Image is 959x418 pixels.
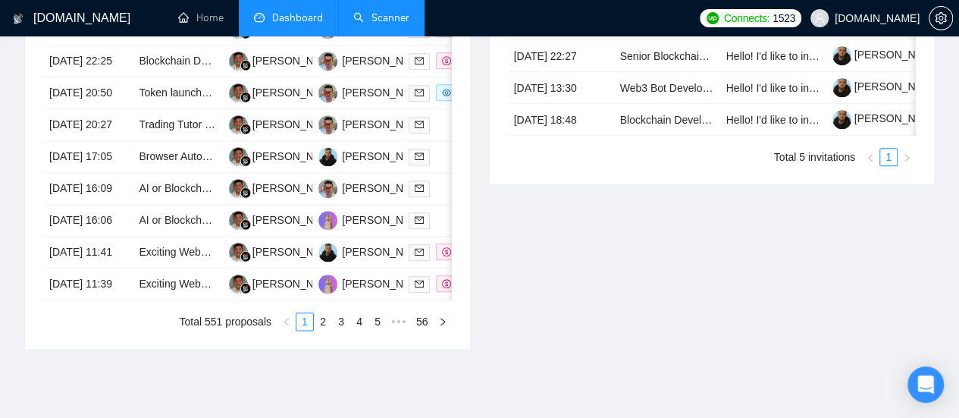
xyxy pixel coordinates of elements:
[318,52,337,71] img: VB
[252,84,340,101] div: [PERSON_NAME]
[369,313,386,330] a: 5
[342,116,429,133] div: [PERSON_NAME]
[296,313,314,331] li: 1
[774,148,855,166] li: Total 5 invitations
[252,116,340,133] div: [PERSON_NAME]
[318,83,337,102] img: VB
[133,46,222,77] td: Blockchain Developer Opportunity for Kuverse NFT Marketplace Project
[434,313,452,331] li: Next Page
[43,269,133,300] td: [DATE] 11:39
[229,83,248,102] img: SH
[879,148,898,166] li: 1
[415,279,424,288] span: mail
[318,245,429,257] a: ES[PERSON_NAME]
[229,211,248,230] img: SH
[240,124,251,134] img: gigradar-bm.png
[229,147,248,166] img: SH
[318,149,429,162] a: ES[PERSON_NAME]
[351,313,368,330] a: 4
[318,213,429,225] a: AS[PERSON_NAME]
[240,283,251,294] img: gigradar-bm.png
[277,313,296,331] button: left
[139,246,441,258] a: Exciting Web3 Game(Racing): Game&Web3 Developer Wanted!
[814,13,825,24] span: user
[296,313,313,330] a: 1
[415,247,424,256] span: mail
[898,148,916,166] button: right
[415,120,424,129] span: mail
[43,205,133,237] td: [DATE] 16:06
[724,10,769,27] span: Connects:
[318,54,429,66] a: VB[PERSON_NAME]
[139,118,242,130] a: Trading Tutor Needed
[43,237,133,269] td: [DATE] 11:41
[438,317,447,326] span: right
[139,182,264,194] a: AI or Blockchain Specialist
[318,243,337,262] img: ES
[252,244,340,260] div: [PERSON_NAME]
[929,6,953,30] button: setting
[318,211,337,230] img: AS
[353,11,409,24] a: searchScanner
[240,92,251,102] img: gigradar-bm.png
[614,72,720,104] td: Web3 Bot Developer for Cryptocurrency Volume Buys
[318,275,337,294] img: AS
[508,104,614,136] td: [DATE] 18:48
[861,148,879,166] li: Previous Page
[133,237,222,269] td: Exciting Web3 Game(Racing): Game&Web3 Developer Wanted!
[866,153,875,162] span: left
[252,148,340,165] div: [PERSON_NAME]
[620,50,797,62] a: Senior Blockchain Developer for DEX
[180,313,271,331] li: Total 551 proposals
[318,86,429,98] a: VB[PERSON_NAME]
[133,109,222,141] td: Trading Tutor Needed
[252,52,340,69] div: [PERSON_NAME]
[229,275,248,294] img: SH
[415,88,424,97] span: mail
[342,148,429,165] div: [PERSON_NAME]
[133,77,222,109] td: Token launcher Platform like Pump Fun/MoonShots
[252,275,340,292] div: [PERSON_NAME]
[350,313,368,331] li: 4
[277,313,296,331] li: Previous Page
[254,12,265,23] span: dashboard
[832,78,851,97] img: c1xoYCvH-I8Inu5tkCRSJtUgA1XfBOjNiBLSv7B9kyVh4PHzLeP9eKXCT8n-mu77Dv
[229,149,340,162] a: SH[PERSON_NAME]
[318,277,429,289] a: AS[PERSON_NAME]
[43,77,133,109] td: [DATE] 20:50
[318,147,337,166] img: ES
[229,118,340,130] a: SH[PERSON_NAME]
[139,55,477,67] a: Blockchain Developer Opportunity for Kuverse NFT Marketplace Project
[902,153,911,162] span: right
[620,114,722,126] a: Blockchain Developer
[229,179,248,198] img: SH
[415,215,424,225] span: mail
[929,12,953,24] a: setting
[229,52,248,71] img: SH
[342,84,429,101] div: [PERSON_NAME]
[229,245,340,257] a: SH[PERSON_NAME]
[139,150,435,162] a: Browser Automation Platform Needed (Fulltime / Large Project)
[240,156,251,166] img: gigradar-bm.png
[240,187,251,198] img: gigradar-bm.png
[315,313,331,330] a: 2
[412,313,433,330] a: 56
[415,152,424,161] span: mail
[318,179,337,198] img: VB
[133,205,222,237] td: AI or Blockchain Specialist
[415,56,424,65] span: mail
[229,243,248,262] img: SH
[929,12,952,24] span: setting
[411,313,434,331] li: 56
[773,10,795,27] span: 1523
[342,180,429,196] div: [PERSON_NAME]
[240,251,251,262] img: gigradar-bm.png
[318,118,429,130] a: VB[PERSON_NAME]
[178,11,224,24] a: homeHome
[229,54,340,66] a: SH[PERSON_NAME]
[252,180,340,196] div: [PERSON_NAME]
[139,86,381,99] a: Token launcher Platform like Pump Fun/MoonShots
[318,115,337,134] img: VB
[133,173,222,205] td: AI or Blockchain Specialist
[43,141,133,173] td: [DATE] 17:05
